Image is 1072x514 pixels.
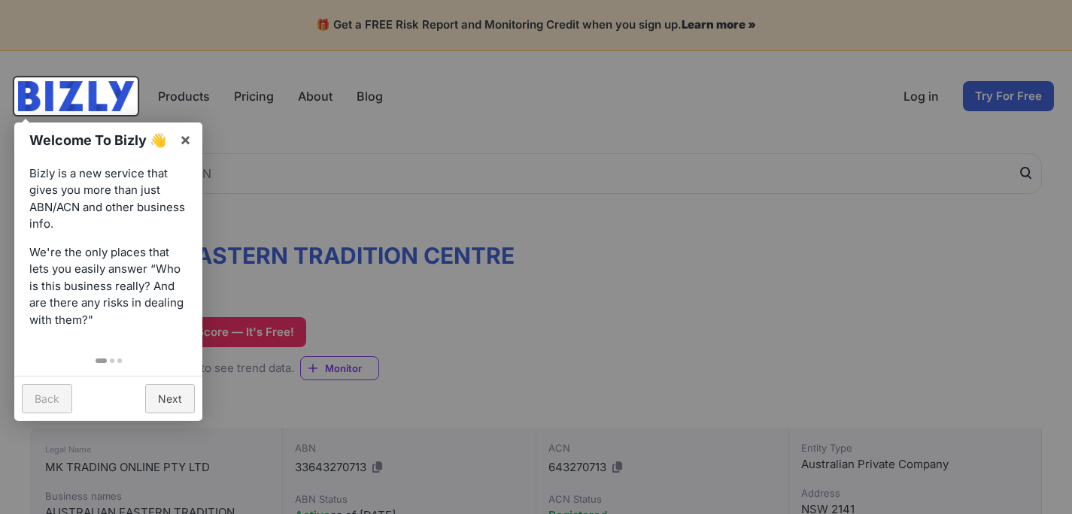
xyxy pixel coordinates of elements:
h1: Welcome To Bizly 👋 [29,130,172,150]
a: Back [22,384,72,413]
a: × [169,122,202,156]
p: Bizly is a new service that gives you more than just ABN/ACN and other business info. [29,165,187,233]
a: Next [145,384,195,413]
p: We're the only places that lets you easily answer “Who is this business really? And are there any... [29,244,187,329]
